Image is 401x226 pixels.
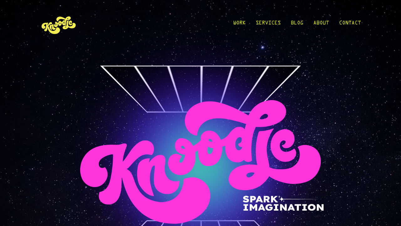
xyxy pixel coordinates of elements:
[339,10,361,39] a: Contact
[40,10,78,39] img: KnoLogo(yellow)
[233,10,246,39] a: Work
[256,10,281,39] a: Services
[313,10,329,39] a: About
[291,10,303,39] a: Blog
